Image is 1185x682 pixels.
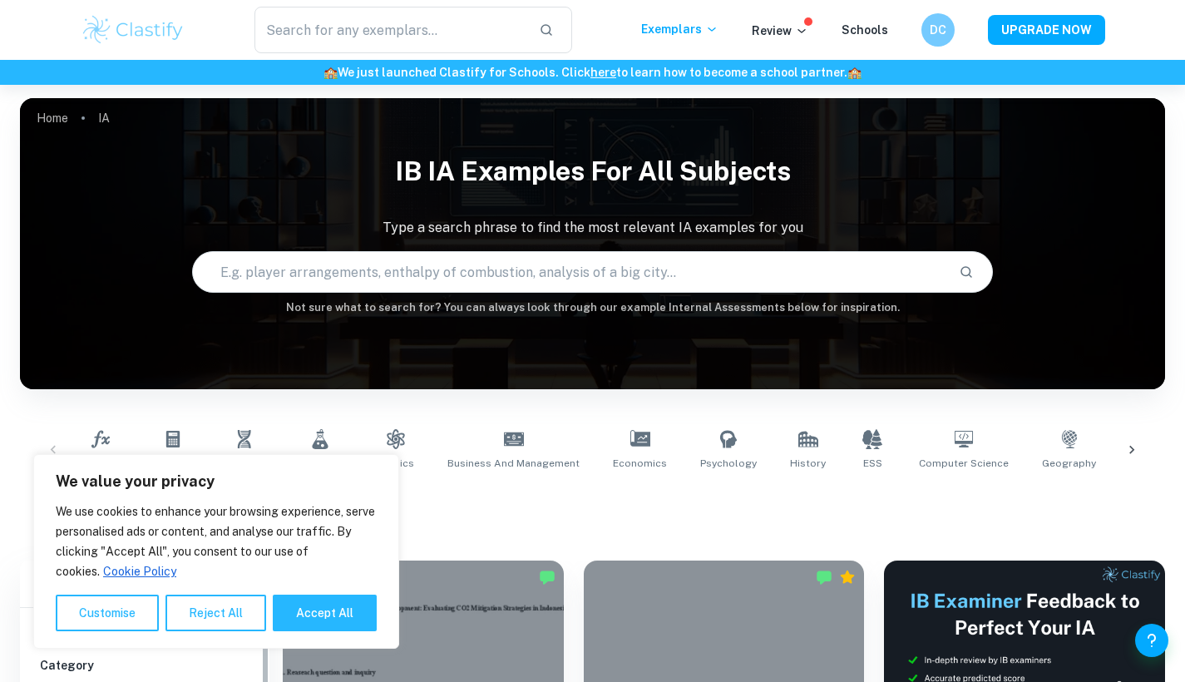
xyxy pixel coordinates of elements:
h1: IB IA examples for all subjects [20,145,1165,198]
img: Marked [539,569,555,586]
a: Cookie Policy [102,564,177,579]
span: Geography [1042,456,1096,471]
button: Search [952,258,980,286]
p: IA [98,109,110,127]
a: here [590,66,616,79]
h1: All IA Examples [77,491,1108,521]
img: Marked [816,569,832,586]
input: Search for any exemplars... [254,7,526,53]
p: Exemplars [641,20,718,38]
p: Review [752,22,808,40]
button: DC [921,13,955,47]
a: Schools [842,23,888,37]
span: 🏫 [323,66,338,79]
h6: We just launched Clastify for Schools. Click to learn how to become a school partner. [3,63,1182,82]
h6: Filter exemplars [20,561,269,607]
h6: DC [928,21,947,39]
h6: Category [40,656,249,675]
span: ESS [863,456,882,471]
p: We use cookies to enhance your browsing experience, serve personalised ads or content, and analys... [56,502,377,581]
a: Home [37,106,68,130]
button: Help and Feedback [1135,624,1168,657]
button: Reject All [165,595,266,631]
span: History [790,456,826,471]
span: Economics [613,456,667,471]
p: We value your privacy [56,472,377,492]
div: We value your privacy [33,454,399,649]
h6: Not sure what to search for? You can always look through our example Internal Assessments below f... [20,299,1165,316]
span: Psychology [700,456,757,471]
span: Computer Science [919,456,1009,471]
div: Premium [839,569,856,586]
button: UPGRADE NOW [988,15,1105,45]
p: Type a search phrase to find the most relevant IA examples for you [20,218,1165,238]
input: E.g. player arrangements, enthalpy of combustion, analysis of a big city... [193,249,946,295]
img: Clastify logo [81,13,186,47]
span: Business and Management [447,456,580,471]
button: Customise [56,595,159,631]
span: 🏫 [847,66,862,79]
button: Accept All [273,595,377,631]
